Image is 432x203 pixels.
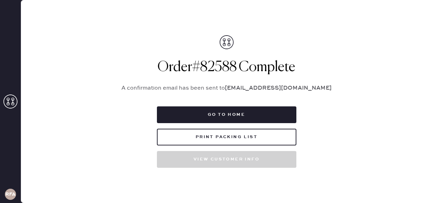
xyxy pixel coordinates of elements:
button: Go to home [157,106,296,123]
iframe: Front Chat [399,172,429,202]
strong: [EMAIL_ADDRESS][DOMAIN_NAME] [225,85,332,91]
button: View customer info [157,151,296,168]
h1: Order # 82588 Complete [113,59,340,76]
h3: RFA [5,192,16,197]
p: A confirmation email has been sent to [113,84,340,92]
button: Print Packing List [157,129,296,145]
